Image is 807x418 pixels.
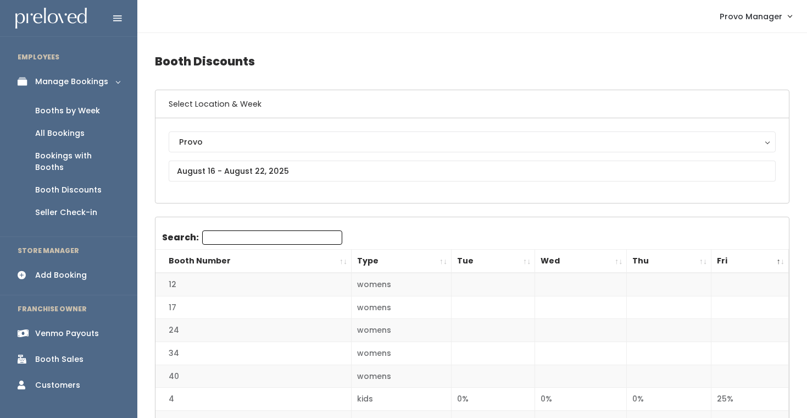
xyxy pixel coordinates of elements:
[35,184,102,196] div: Booth Discounts
[35,328,99,339] div: Venmo Payouts
[169,161,776,182] input: August 16 - August 22, 2025
[155,319,352,342] td: 24
[15,8,87,29] img: preloved logo
[35,128,85,139] div: All Bookings
[155,250,352,273] th: Booth Number: activate to sort column ascending
[452,388,535,411] td: 0%
[155,273,352,296] td: 12
[452,250,535,273] th: Tue: activate to sort column ascending
[352,273,452,296] td: womens
[352,342,452,365] td: womens
[35,354,84,365] div: Booth Sales
[711,388,789,411] td: 25%
[35,380,80,391] div: Customers
[155,365,352,388] td: 40
[352,388,452,411] td: kids
[155,296,352,319] td: 17
[352,365,452,388] td: womens
[202,230,342,245] input: Search:
[155,342,352,365] td: 34
[709,4,803,28] a: Provo Manager
[155,46,789,76] h4: Booth Discounts
[35,269,87,281] div: Add Booking
[35,105,100,117] div: Booths by Week
[155,388,352,411] td: 4
[169,131,776,152] button: Provo
[35,150,120,173] div: Bookings with Booths
[535,250,627,273] th: Wed: activate to sort column ascending
[155,90,789,118] h6: Select Location & Week
[162,230,342,245] label: Search:
[627,250,711,273] th: Thu: activate to sort column ascending
[179,136,765,148] div: Provo
[352,296,452,319] td: womens
[35,207,97,218] div: Seller Check-in
[720,10,782,23] span: Provo Manager
[352,319,452,342] td: womens
[35,76,108,87] div: Manage Bookings
[711,250,789,273] th: Fri: activate to sort column descending
[352,250,452,273] th: Type: activate to sort column ascending
[627,388,711,411] td: 0%
[535,388,627,411] td: 0%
